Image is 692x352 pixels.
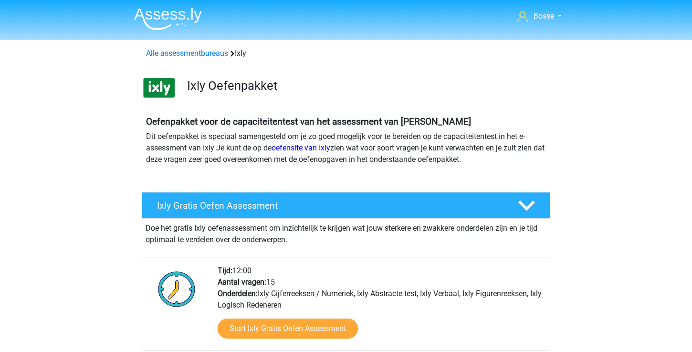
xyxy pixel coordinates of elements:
[134,8,202,30] img: Assessly
[218,289,258,298] b: Onderdelen:
[153,265,201,313] img: Klok
[142,48,550,59] div: Ixly
[218,277,266,287] b: Aantal vragen:
[157,200,503,211] h4: Ixly Gratis Oefen Assessment
[142,219,550,245] div: Doe het gratis Ixly oefenassessment om inzichtelijk te krijgen wat jouw sterkere en zwakkere onde...
[138,192,554,219] a: Ixly Gratis Oefen Assessment
[514,11,566,22] a: Bosse
[218,319,358,339] a: Start Ixly Gratis Oefen Assessment
[142,71,176,105] img: ixly.png
[146,131,546,165] p: Dit oefenpakket is speciaal samengesteld om je zo goed mogelijk voor te bereiden op de capaciteit...
[272,143,330,152] a: oefensite van Ixly
[210,265,549,350] div: 12:00 15 Ixly Cijferreeksen / Numeriek, Ixly Abstracte test, Ixly Verbaal, Ixly Figurenreeksen, I...
[187,78,543,93] h3: Ixly Oefenpakket
[218,266,232,275] b: Tijd:
[146,49,228,58] a: Alle assessmentbureaus
[146,116,471,127] b: Oefenpakket voor de capaciteitentest van het assessment van [PERSON_NAME]
[534,11,554,21] span: Bosse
